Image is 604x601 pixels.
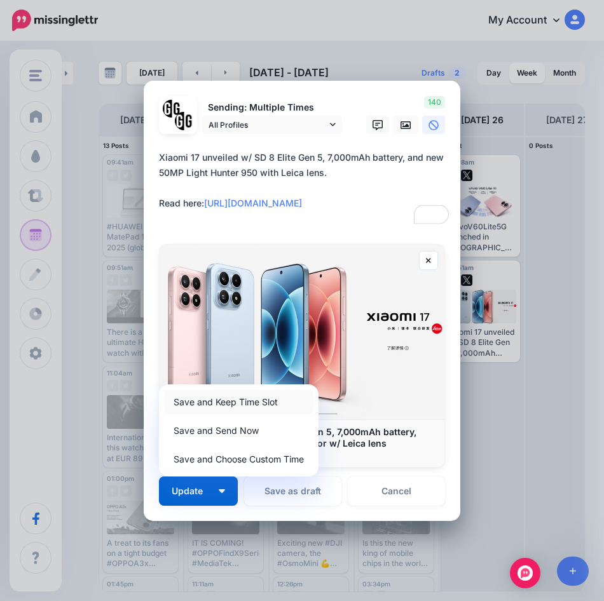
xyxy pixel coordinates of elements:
button: Save as draft [244,476,341,506]
a: Save and Choose Custom Time [164,447,313,471]
a: Save and Send Now [164,418,313,443]
img: arrow-down-white.png [219,489,225,493]
span: 140 [424,96,445,109]
div: Open Intercom Messenger [510,558,540,588]
div: Update [159,384,319,476]
a: All Profiles [202,116,342,134]
img: JT5sWCfR-79925.png [175,112,193,130]
span: Update [172,487,212,496]
a: Cancel [348,476,445,506]
img: Xiaomi 17 launched: SD 8 Elite Gen 5, 7,000mAh battery, and 50MP Light Hunter 950 sensor w/ Leica... [160,245,444,419]
button: Update [159,476,238,506]
textarea: To enrich screen reader interactions, please activate Accessibility in Grammarly extension settings [159,150,451,226]
p: Sending: Multiple Times [202,100,342,115]
a: Save and Keep Time Slot [164,389,313,414]
div: Xiaomi 17 unveiled w/ SD 8 Elite Gen 5, 7,000mAh battery, and new 50MP Light Hunter 950 with Leic... [159,150,451,211]
span: All Profiles [209,118,327,132]
img: 353459792_649996473822713_4483302954317148903_n-bsa138318.png [163,100,181,118]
